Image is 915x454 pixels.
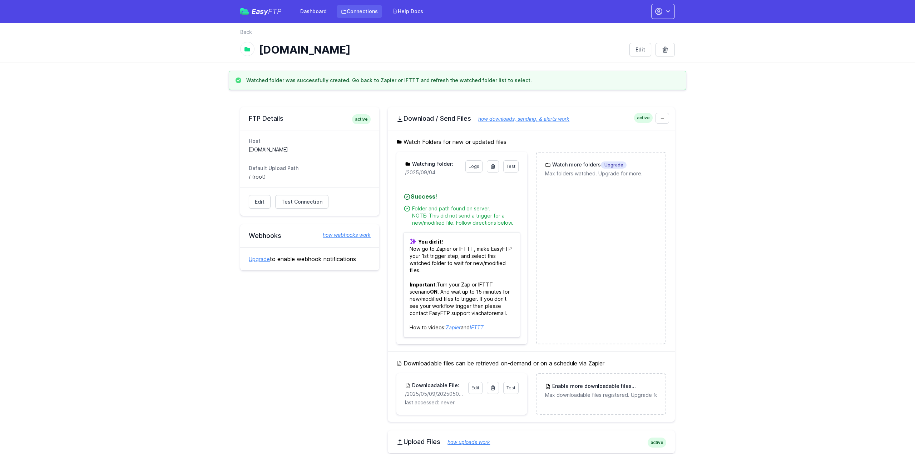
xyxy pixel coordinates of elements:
[405,169,461,176] p: /2025/09/04
[545,391,657,399] p: Max downloadable files registered. Upgrade for more.
[411,160,453,168] h3: Watching Folder:
[634,113,653,123] span: active
[268,7,282,16] span: FTP
[471,116,569,122] a: how downloads, sending, & alerts work
[249,173,371,180] dd: / (root)
[404,192,520,201] h4: Success!
[494,310,506,316] a: email
[388,5,427,18] a: Help Docs
[352,114,371,124] span: active
[337,5,382,18] a: Connections
[879,418,906,445] iframe: Drift Widget Chat Controller
[470,324,484,330] a: IFTTT
[275,195,328,209] a: Test Connection
[551,383,657,390] h3: Enable more downloadable files
[446,324,461,330] a: Zapier
[296,5,331,18] a: Dashboard
[536,153,666,186] a: Watch more foldersUpgrade Max folders watched. Upgrade for more.
[440,439,490,445] a: how uploads work
[412,205,520,226] div: Folder and path found on server. NOTE: This did not send a trigger for a new/modified file. Follo...
[536,374,666,407] a: Enable more downloadable filesUpgrade Max downloadable files registered. Upgrade for more.
[551,161,627,169] h3: Watch more folders
[405,399,518,406] p: last accessed: never
[252,8,282,15] span: Easy
[249,195,271,209] a: Edit
[240,8,282,15] a: EasyFTP
[249,256,270,262] a: Upgrade
[249,138,371,145] dt: Host
[506,164,515,169] span: Test
[418,239,443,245] b: You did it!
[632,383,657,390] span: Upgrade
[601,161,627,169] span: Upgrade
[249,165,371,172] dt: Default Upload Path
[410,281,437,288] b: Important:
[240,29,252,36] a: Back
[316,231,371,239] a: how webhooks work
[648,438,666,448] span: active
[246,77,532,84] h3: Watched folder was successfully created. Go back to Zapier or IFTTT and refresh the watched folde...
[396,438,666,446] h2: Upload Files
[411,382,459,389] h3: Downloadable File:
[430,289,437,295] b: ON
[281,198,322,205] span: Test Connection
[259,43,624,56] h1: [DOMAIN_NAME]
[503,382,519,394] a: Test
[396,359,666,368] h5: Downloadable files can be retrieved on-demand or on a schedule via Zapier
[506,385,515,390] span: Test
[465,160,483,173] a: Logs
[249,114,371,123] h2: FTP Details
[478,310,489,316] a: chat
[396,114,666,123] h2: Download / Send Files
[405,390,464,398] p: /2025/05/09/20250509171559_inbound_0422652309_0756011820.mp3
[629,43,651,56] a: Edit
[468,382,483,394] a: Edit
[396,138,666,146] h5: Watch Folders for new or updated files
[240,8,249,15] img: easyftp_logo.png
[249,146,371,153] dd: [DOMAIN_NAME]
[249,231,371,240] h2: Webhooks
[240,247,379,270] div: to enable webhook notifications
[240,29,675,40] nav: Breadcrumb
[404,232,520,337] p: Now go to Zapier or IFTTT, make EasyFTP your 1st trigger step, and select this watched folder to ...
[503,160,519,173] a: Test
[545,170,657,177] p: Max folders watched. Upgrade for more.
